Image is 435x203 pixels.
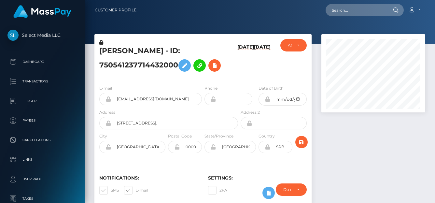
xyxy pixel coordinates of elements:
[5,152,80,168] a: Links
[326,4,387,16] input: Search...
[5,171,80,187] a: User Profile
[276,183,307,196] button: Do not require
[5,93,80,109] a: Ledger
[99,85,112,91] label: E-mail
[237,44,254,77] h6: [DATE]
[99,175,198,181] h6: Notifications:
[288,43,292,48] div: ACTIVE
[5,112,80,129] a: Payees
[5,132,80,148] a: Cancellations
[254,44,271,77] h6: [DATE]
[95,3,136,17] a: Customer Profile
[283,187,292,192] div: Do not require
[5,54,80,70] a: Dashboard
[7,57,77,67] p: Dashboard
[99,109,115,115] label: Address
[208,186,227,195] label: 2FA
[5,73,80,90] a: Transactions
[5,32,80,38] span: Select Media LLC
[7,77,77,86] p: Transactions
[241,109,260,115] label: Address 2
[280,39,307,51] button: ACTIVE
[7,96,77,106] p: Ledger
[208,175,307,181] h6: Settings:
[259,85,284,91] label: Date of Birth
[99,186,119,195] label: SMS
[7,155,77,165] p: Links
[99,133,107,139] label: City
[7,30,19,41] img: Select Media LLC
[259,133,275,139] label: Country
[7,116,77,125] p: Payees
[168,133,192,139] label: Postal Code
[204,133,233,139] label: State/Province
[13,5,71,18] img: MassPay Logo
[124,186,148,195] label: E-mail
[204,85,218,91] label: Phone
[7,174,77,184] p: User Profile
[7,135,77,145] p: Cancellations
[99,46,234,75] h5: [PERSON_NAME] - ID: 750541237714432000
